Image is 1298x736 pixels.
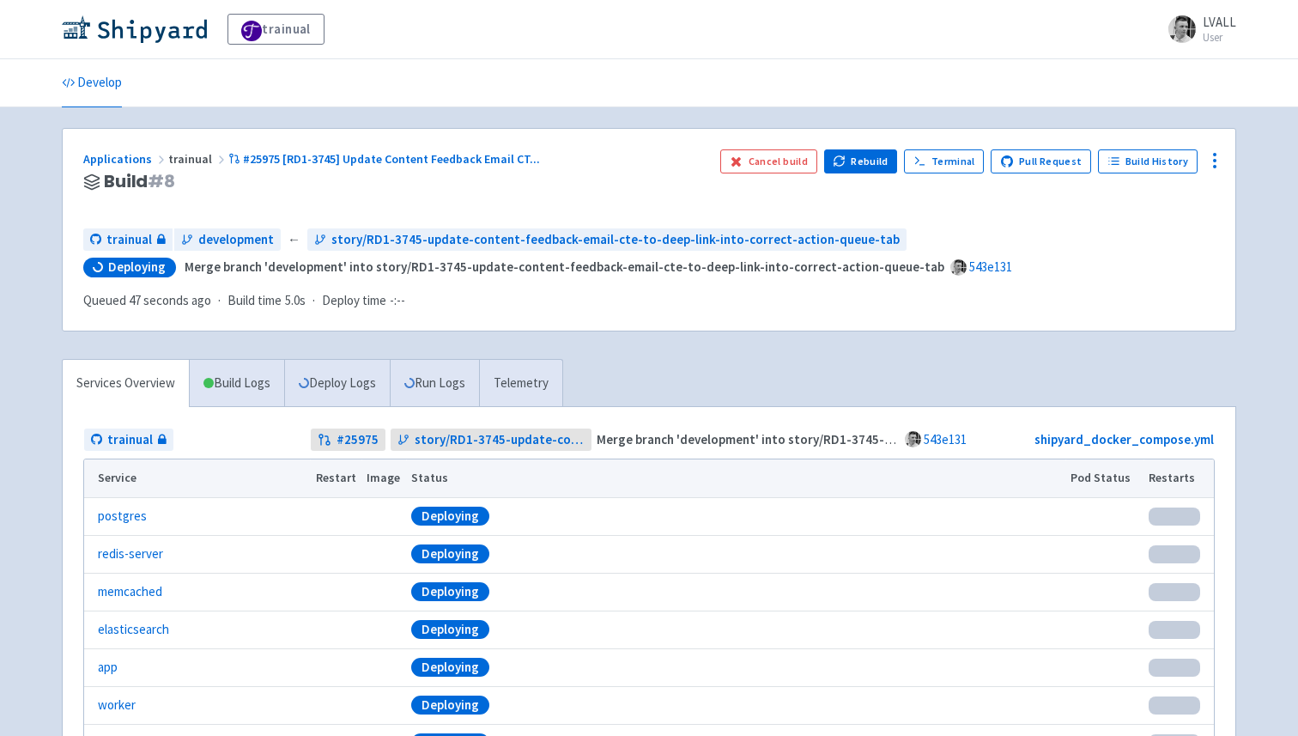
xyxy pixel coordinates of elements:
strong: # 25975 [337,430,379,450]
a: Deploy Logs [284,360,390,407]
a: postgres [98,507,147,526]
a: Terminal [904,149,984,173]
span: trainual [168,151,228,167]
a: redis-server [98,544,163,564]
span: Build [104,172,175,192]
div: Deploying [411,696,489,715]
a: shipyard_docker_compose.yml [1034,431,1214,447]
a: Build Logs [190,360,284,407]
span: # 8 [148,169,175,193]
span: development [198,230,274,250]
a: development [174,228,281,252]
div: · · [83,291,415,311]
span: LVALL [1203,14,1236,30]
a: memcached [98,582,162,602]
button: Rebuild [824,149,898,173]
span: trainual [106,230,152,250]
a: Pull Request [991,149,1091,173]
a: Run Logs [390,360,479,407]
span: story/RD1-3745-update-content-feedback-email-cte-to-deep-link-into-correct-action-queue-tab [415,430,585,450]
a: Build History [1098,149,1198,173]
span: Build time [227,291,282,311]
span: Deploy time [322,291,386,311]
span: story/RD1-3745-update-content-feedback-email-cte-to-deep-link-into-correct-action-queue-tab [331,230,900,250]
div: Deploying [411,582,489,601]
th: Status [406,459,1065,497]
a: story/RD1-3745-update-content-feedback-email-cte-to-deep-link-into-correct-action-queue-tab [391,429,592,452]
span: ← [288,230,300,250]
a: trainual [84,429,173,452]
div: Deploying [411,544,489,563]
strong: Merge branch 'development' into story/RD1-3745-update-content-feedback-email-cte-to-deep-link-int... [185,259,944,275]
a: trainual [83,228,173,252]
th: Restarts [1143,459,1214,497]
a: #25975 [RD1-3745] Update Content Feedback Email CT... [228,151,543,167]
a: worker [98,696,136,715]
span: 5.0s [285,291,306,311]
div: Deploying [411,620,489,639]
a: story/RD1-3745-update-content-feedback-email-cte-to-deep-link-into-correct-action-queue-tab [307,228,907,252]
a: Applications [83,151,168,167]
a: elasticsearch [98,620,169,640]
button: Cancel build [720,149,817,173]
a: trainual [227,14,324,45]
a: Services Overview [63,360,189,407]
div: Deploying [411,507,489,526]
span: Queued [83,292,211,308]
a: 543e131 [924,431,967,447]
a: Develop [62,59,122,107]
th: Restart [310,459,361,497]
th: Pod Status [1065,459,1143,497]
a: #25975 [311,429,385,452]
th: Service [84,459,310,497]
span: -:-- [390,291,405,311]
img: Shipyard logo [62,15,207,43]
span: Deploying [108,259,166,276]
div: Deploying [411,658,489,677]
a: 543e131 [969,259,1012,275]
a: app [98,658,118,678]
span: #25975 [RD1-3745] Update Content Feedback Email CT ... [243,151,540,167]
span: trainual [107,430,153,450]
small: User [1203,32,1236,43]
a: LVALL User [1158,15,1236,43]
a: Telemetry [479,360,562,407]
th: Image [361,459,406,497]
time: 47 seconds ago [129,292,211,308]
